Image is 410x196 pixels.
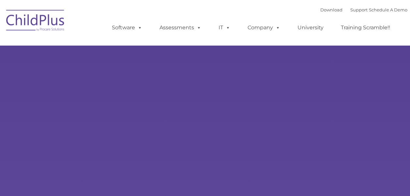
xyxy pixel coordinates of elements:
[105,21,149,34] a: Software
[369,7,407,12] a: Schedule A Demo
[320,7,407,12] font: |
[334,21,397,34] a: Training Scramble!!
[241,21,287,34] a: Company
[291,21,330,34] a: University
[320,7,342,12] a: Download
[212,21,237,34] a: IT
[3,5,68,38] img: ChildPlus by Procare Solutions
[153,21,208,34] a: Assessments
[350,7,368,12] a: Support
